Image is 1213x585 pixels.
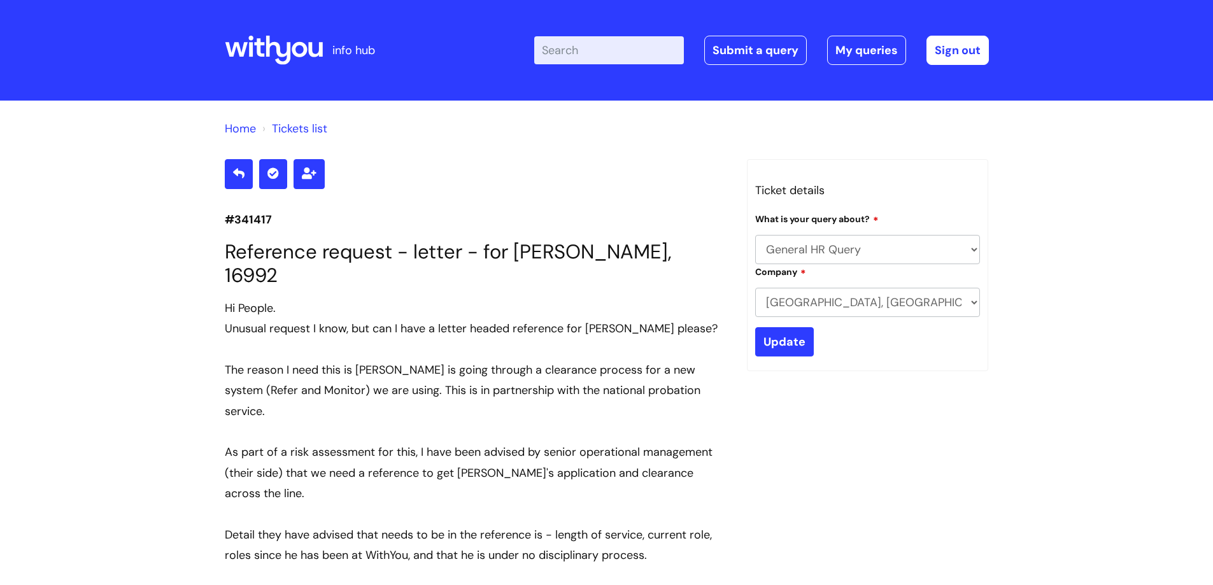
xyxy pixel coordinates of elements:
p: #341417 [225,209,728,230]
label: Company [755,265,806,278]
a: My queries [827,36,906,65]
li: Solution home [225,118,256,139]
a: Home [225,121,256,136]
input: Search [534,36,684,64]
div: As part of a risk assessment for this, I have been advised by senior operational management (thei... [225,442,728,504]
p: info hub [332,40,375,60]
div: The reason I need this is [PERSON_NAME] is going through a clearance process for a new system (Re... [225,360,728,421]
a: Tickets list [272,121,327,136]
a: Submit a query [704,36,807,65]
div: Hi People. [225,298,728,318]
div: | - [534,36,989,65]
div: Detail they have advised that needs to be in the reference is - length of service, current role, ... [225,525,728,566]
div: Unusual request I know, but can I have a letter headed reference for [PERSON_NAME] please? [225,318,728,339]
li: Tickets list [259,118,327,139]
a: Sign out [926,36,989,65]
label: What is your query about? [755,212,879,225]
h1: Reference request - letter - for [PERSON_NAME], 16992 [225,240,728,287]
h3: Ticket details [755,180,981,201]
input: Update [755,327,814,356]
